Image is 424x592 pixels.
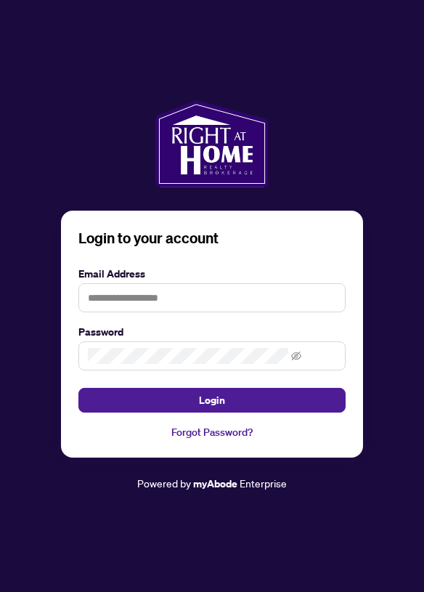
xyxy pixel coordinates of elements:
[78,266,346,282] label: Email Address
[199,389,225,412] span: Login
[78,424,346,440] a: Forgot Password?
[193,476,237,492] a: myAbode
[240,477,287,490] span: Enterprise
[78,228,346,248] h3: Login to your account
[291,351,301,361] span: eye-invisible
[155,100,268,187] img: ma-logo
[78,388,346,413] button: Login
[78,324,346,340] label: Password
[137,477,191,490] span: Powered by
